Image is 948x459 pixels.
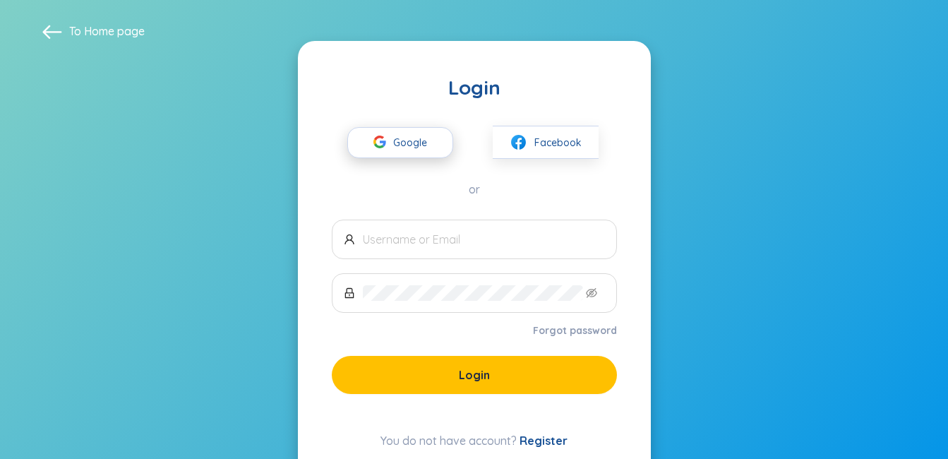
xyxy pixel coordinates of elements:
[459,367,490,383] span: Login
[69,23,145,39] span: To
[332,75,617,100] div: Login
[332,181,617,197] div: or
[393,128,434,157] span: Google
[510,133,527,151] img: facebook
[534,135,582,150] span: Facebook
[520,434,568,448] a: Register
[332,356,617,394] button: Login
[363,232,605,247] input: Username or Email
[344,287,355,299] span: lock
[84,24,145,38] a: Home page
[586,287,597,299] span: eye-invisible
[533,323,617,338] a: Forgot password
[332,432,617,449] div: You do not have account?
[344,234,355,245] span: user
[493,126,599,159] button: facebookFacebook
[347,127,453,158] button: Google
